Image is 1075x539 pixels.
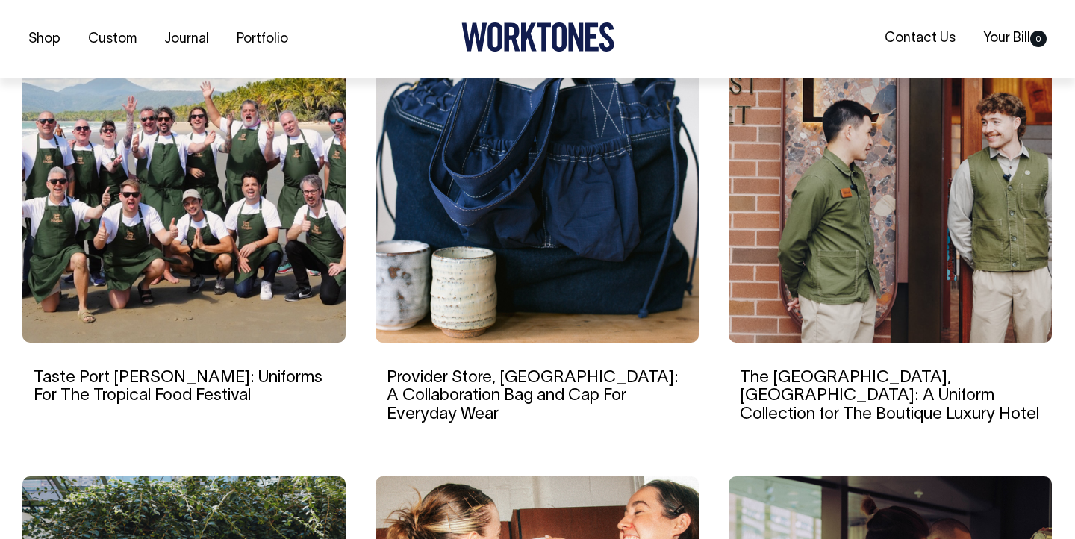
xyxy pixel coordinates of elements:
a: Your Bill0 [977,26,1053,51]
img: Taste Port Douglas: Uniforms For The Tropical Food Festival [22,55,346,343]
span: 0 [1030,31,1047,47]
img: The EVE Hotel, Sydney: A Uniform Collection for The Boutique Luxury Hotel [729,55,1052,343]
a: Custom [82,27,143,52]
a: Shop [22,27,66,52]
a: Portfolio [231,27,294,52]
a: Contact Us [879,26,962,51]
a: Journal [158,27,215,52]
a: Provider Store, [GEOGRAPHIC_DATA]: A Collaboration Bag and Cap For Everyday Wear [387,370,679,421]
img: Provider Store, Sydney: A Collaboration Bag and Cap For Everyday Wear [376,55,699,343]
a: The [GEOGRAPHIC_DATA], [GEOGRAPHIC_DATA]: A Uniform Collection for The Boutique Luxury Hotel [740,370,1039,421]
a: Taste Port [PERSON_NAME]: Uniforms For The Tropical Food Festival [34,370,322,403]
